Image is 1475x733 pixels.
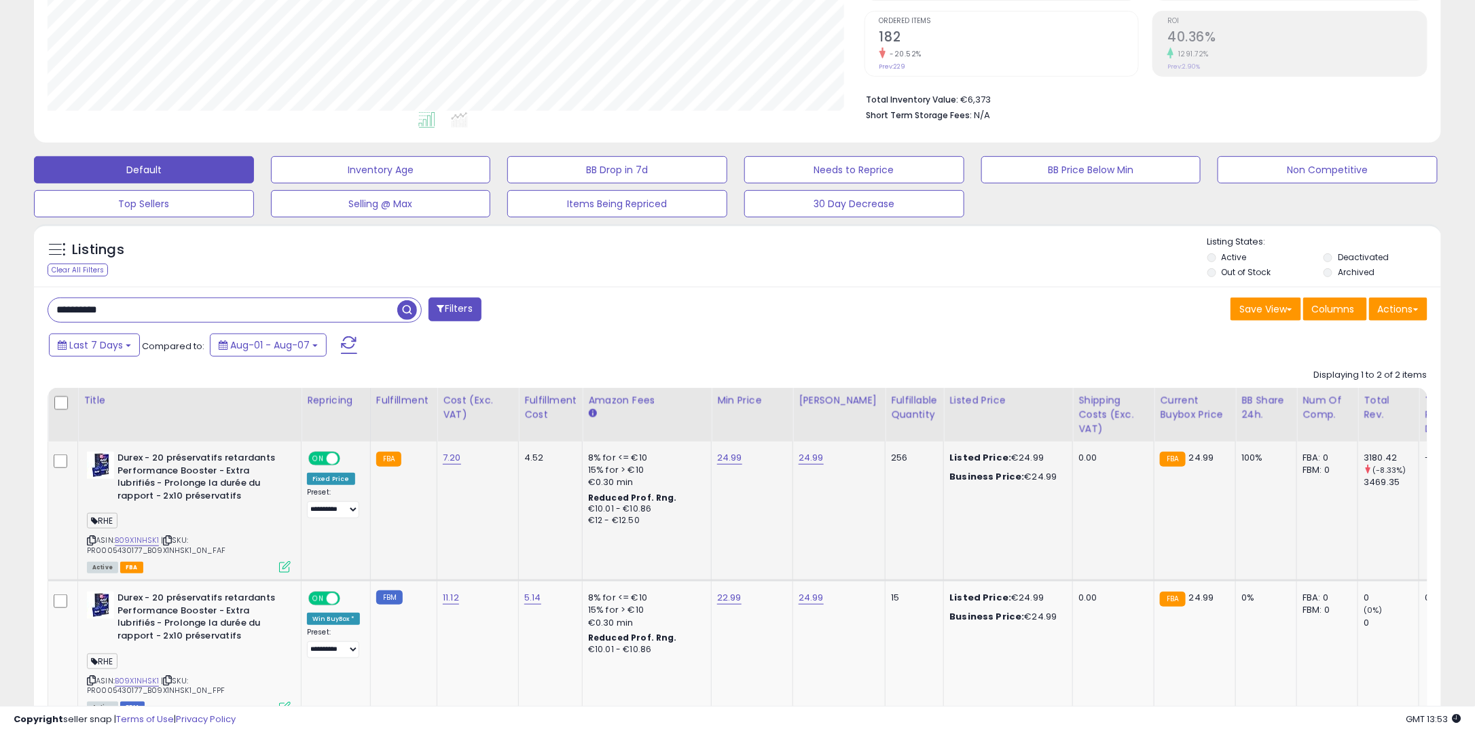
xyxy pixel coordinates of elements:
small: Prev: 229 [879,62,906,71]
button: Inventory Age [271,156,491,183]
button: 30 Day Decrease [744,190,964,217]
div: €24.99 [949,471,1062,483]
b: Listed Price: [949,451,1011,464]
p: Listing States: [1207,236,1442,249]
div: €10.01 - €10.86 [588,503,701,515]
a: 22.99 [717,591,742,605]
div: Total Rev. [1364,393,1413,422]
a: 24.99 [799,451,824,465]
div: Fulfillment [376,393,431,408]
div: €24.99 [949,592,1062,604]
a: Privacy Policy [176,713,236,726]
div: Clear All Filters [48,264,108,276]
div: Num of Comp. [1303,393,1352,422]
button: Needs to Reprice [744,156,964,183]
div: Preset: [307,488,360,518]
button: Aug-01 - Aug-07 [210,334,327,357]
div: 4.52 [524,452,572,464]
span: FBA [120,562,143,573]
div: FBA: 0 [1303,452,1347,464]
a: 24.99 [717,451,742,465]
b: Durex - 20 préservatifs retardants Performance Booster - Extra lubrifiés - Prolonge la durée du r... [117,452,283,505]
button: Filters [429,298,481,321]
a: Terms of Use [116,713,174,726]
div: Repricing [307,393,365,408]
label: Active [1222,251,1247,263]
div: ASIN: [87,452,291,571]
div: Min Price [717,393,787,408]
button: Top Sellers [34,190,254,217]
div: BB Share 24h. [1241,393,1291,422]
div: €12 - €12.50 [588,515,701,526]
a: 5.14 [524,591,541,605]
div: 15% for > €10 [588,464,701,476]
small: Prev: 2.90% [1167,62,1200,71]
div: Fixed Price [307,473,355,485]
div: [PERSON_NAME] [799,393,879,408]
span: Compared to: [142,340,204,353]
label: Deactivated [1339,251,1389,263]
span: All listings currently available for purchase on Amazon [87,562,118,573]
span: OFF [338,453,360,465]
button: BB Drop in 7d [507,156,727,183]
button: Selling @ Max [271,190,491,217]
button: Non Competitive [1218,156,1438,183]
div: 15 [891,592,933,604]
div: 3180.42 [1364,452,1419,464]
small: FBA [1160,452,1185,467]
span: Ordered Items [879,18,1139,25]
small: (0%) [1364,605,1383,615]
div: 3469.35 [1364,476,1419,488]
a: B09X1NHSK1 [115,535,159,546]
b: Total Inventory Value: [867,94,959,105]
div: 256 [891,452,933,464]
img: 41DIOlecPjL._SL40_.jpg [87,452,114,479]
button: Items Being Repriced [507,190,727,217]
span: ON [310,453,327,465]
div: Total Rev. Diff. [1425,393,1464,436]
span: ROI [1167,18,1427,25]
span: 24.99 [1189,451,1214,464]
a: B09X1NHSK1 [115,675,159,687]
span: 2025-08-15 13:53 GMT [1406,713,1461,726]
span: RHE [87,513,117,529]
div: 0.00 [1425,592,1459,604]
div: FBA: 0 [1303,592,1347,604]
label: Out of Stock [1222,266,1271,278]
small: -20.52% [886,49,922,59]
div: €24.99 [949,611,1062,623]
div: seller snap | | [14,713,236,726]
div: FBM: 0 [1303,604,1347,616]
button: Columns [1303,298,1367,321]
b: Business Price: [949,470,1024,483]
div: Fulfillment Cost [524,393,577,422]
strong: Copyright [14,713,63,726]
span: | SKU: PR0005430177_B09X1NHSK1_0N_FAF [87,535,225,555]
div: €24.99 [949,452,1062,464]
span: Columns [1312,302,1355,316]
div: ASIN: [87,592,291,711]
b: Durex - 20 préservatifs retardants Performance Booster - Extra lubrifiés - Prolonge la durée du r... [117,592,283,645]
span: Aug-01 - Aug-07 [230,338,310,352]
b: Reduced Prof. Rng. [588,632,677,643]
label: Archived [1339,266,1375,278]
button: Actions [1369,298,1427,321]
a: 24.99 [799,591,824,605]
div: Preset: [307,628,360,658]
div: 0 [1364,617,1419,629]
small: FBA [1160,592,1185,607]
div: €10.01 - €10.86 [588,644,701,656]
h2: 182 [879,29,1139,48]
b: Listed Price: [949,591,1011,604]
button: Last 7 Days [49,334,140,357]
div: Cost (Exc. VAT) [443,393,513,422]
div: €0.30 min [588,476,701,488]
div: 0.00 [1078,592,1144,604]
small: FBM [376,590,403,605]
div: 8% for <= €10 [588,452,701,464]
span: Last 7 Days [69,338,123,352]
button: BB Price Below Min [981,156,1201,183]
div: 100% [1241,452,1286,464]
b: Business Price: [949,610,1024,623]
small: 1291.72% [1173,49,1209,59]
